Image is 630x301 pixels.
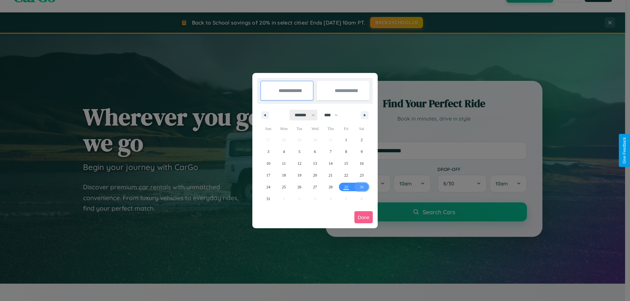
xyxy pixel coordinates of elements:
[323,158,338,169] button: 14
[276,146,291,158] button: 4
[313,169,317,181] span: 20
[338,169,354,181] button: 22
[354,169,369,181] button: 23
[323,123,338,134] span: Thu
[292,146,307,158] button: 5
[261,193,276,205] button: 31
[266,169,270,181] span: 17
[298,181,302,193] span: 26
[323,181,338,193] button: 28
[354,181,369,193] button: 30
[323,146,338,158] button: 7
[354,146,369,158] button: 9
[338,181,354,193] button: 29
[328,169,332,181] span: 21
[314,146,316,158] span: 6
[292,169,307,181] button: 19
[298,158,302,169] span: 12
[267,146,269,158] span: 3
[261,123,276,134] span: Sun
[338,134,354,146] button: 1
[622,137,627,164] div: Give Feedback
[345,134,347,146] span: 1
[360,181,364,193] span: 30
[360,158,364,169] span: 16
[354,211,373,223] button: Done
[307,123,323,134] span: Wed
[328,181,332,193] span: 28
[354,134,369,146] button: 2
[276,158,291,169] button: 11
[266,193,270,205] span: 31
[282,169,286,181] span: 18
[261,181,276,193] button: 24
[282,181,286,193] span: 25
[313,181,317,193] span: 27
[323,169,338,181] button: 21
[328,158,332,169] span: 14
[360,169,364,181] span: 23
[282,158,286,169] span: 11
[344,169,348,181] span: 22
[354,158,369,169] button: 16
[329,146,331,158] span: 7
[299,146,301,158] span: 5
[292,181,307,193] button: 26
[361,134,363,146] span: 2
[292,123,307,134] span: Tue
[344,158,348,169] span: 15
[313,158,317,169] span: 13
[338,146,354,158] button: 8
[307,169,323,181] button: 20
[307,181,323,193] button: 27
[338,123,354,134] span: Fri
[276,181,291,193] button: 25
[292,158,307,169] button: 12
[276,169,291,181] button: 18
[261,158,276,169] button: 10
[361,146,363,158] span: 9
[266,158,270,169] span: 10
[344,181,348,193] span: 29
[307,158,323,169] button: 13
[298,169,302,181] span: 19
[345,146,347,158] span: 8
[261,146,276,158] button: 3
[261,169,276,181] button: 17
[276,123,291,134] span: Mon
[338,158,354,169] button: 15
[354,123,369,134] span: Sat
[283,146,285,158] span: 4
[266,181,270,193] span: 24
[307,146,323,158] button: 6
